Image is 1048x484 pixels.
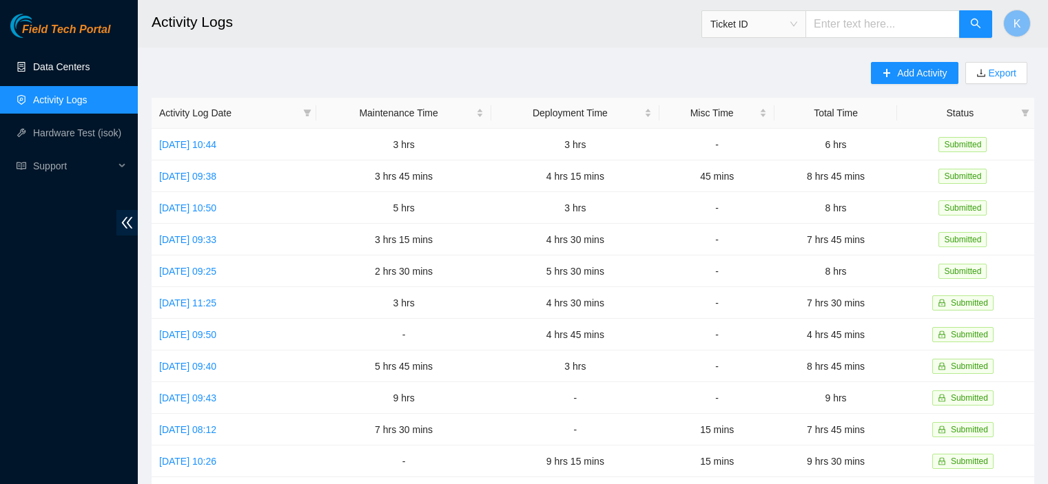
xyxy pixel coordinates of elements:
span: filter [1021,109,1029,117]
span: Submitted [938,264,987,279]
span: lock [938,299,946,307]
span: K [1014,15,1021,32]
a: [DATE] 10:50 [159,202,216,213]
span: Submitted [938,169,987,184]
button: K [1003,10,1031,37]
a: [DATE] 10:26 [159,456,216,467]
span: Submitted [951,361,988,371]
span: Support [33,152,114,180]
button: search [959,10,992,38]
td: 7 hrs 45 mins [774,224,896,255]
td: 8 hrs [774,255,896,287]
span: Submitted [938,200,987,215]
td: 4 hrs 45 mins [774,319,896,350]
button: downloadExport [965,62,1027,84]
td: 3 hrs [491,129,659,160]
td: - [491,414,659,445]
td: 7 hrs 45 mins [774,414,896,445]
td: 4 hrs 45 mins [491,319,659,350]
td: 7 hrs 30 mins [316,414,491,445]
td: - [659,224,774,255]
a: [DATE] 09:33 [159,234,216,245]
span: lock [938,330,946,339]
a: [DATE] 09:43 [159,392,216,403]
span: Ticket ID [710,14,797,34]
td: 6 hrs [774,129,896,160]
a: Activity Logs [33,94,88,105]
span: lock [938,457,946,465]
span: lock [938,425,946,434]
td: 9 hrs 15 mins [491,445,659,477]
span: read [17,161,26,171]
td: 4 hrs 15 mins [491,160,659,192]
a: [DATE] 11:25 [159,297,216,308]
td: 3 hrs [316,129,491,160]
td: 3 hrs [491,192,659,224]
td: 3 hrs [491,350,659,382]
td: 3 hrs 15 mins [316,224,491,255]
input: Enter text here... [805,10,960,38]
td: 3 hrs 45 mins [316,160,491,192]
span: lock [938,394,946,402]
span: Submitted [951,330,988,339]
td: - [659,192,774,224]
span: Submitted [951,298,988,308]
span: Status [905,105,1016,120]
td: - [659,382,774,414]
span: Submitted [951,425,988,434]
td: - [659,319,774,350]
span: Submitted [938,232,987,247]
td: 15 mins [659,414,774,445]
span: lock [938,362,946,370]
td: 5 hrs [316,192,491,224]
td: 9 hrs 30 mins [774,445,896,477]
td: 7 hrs 30 mins [774,287,896,319]
a: [DATE] 08:12 [159,424,216,435]
span: Activity Log Date [159,105,298,120]
span: plus [882,68,892,79]
a: [DATE] 10:44 [159,139,216,150]
td: 4 hrs 30 mins [491,224,659,255]
span: filter [1018,103,1032,123]
span: Field Tech Portal [22,23,110,36]
td: 3 hrs [316,287,491,319]
td: - [316,319,491,350]
span: filter [303,109,311,117]
a: Hardware Test (isok) [33,127,121,138]
td: 8 hrs 45 mins [774,160,896,192]
span: Submitted [951,456,988,466]
span: search [970,18,981,31]
td: 9 hrs [316,382,491,414]
td: - [491,382,659,414]
a: [DATE] 09:38 [159,171,216,182]
span: download [976,68,986,79]
td: - [659,129,774,160]
span: Submitted [951,393,988,403]
img: Akamai Technologies [10,14,70,38]
td: 2 hrs 30 mins [316,255,491,287]
span: filter [300,103,314,123]
td: - [316,445,491,477]
td: 5 hrs 30 mins [491,255,659,287]
td: 5 hrs 45 mins [316,350,491,382]
a: [DATE] 09:40 [159,361,216,372]
td: 8 hrs 45 mins [774,350,896,382]
td: 8 hrs [774,192,896,224]
th: Total Time [774,98,896,129]
a: [DATE] 09:50 [159,329,216,340]
button: plusAdd Activity [871,62,958,84]
a: Akamai TechnologiesField Tech Portal [10,25,110,43]
td: 9 hrs [774,382,896,414]
span: Add Activity [897,65,947,81]
td: - [659,255,774,287]
td: - [659,287,774,319]
td: 15 mins [659,445,774,477]
td: - [659,350,774,382]
td: 4 hrs 30 mins [491,287,659,319]
span: double-left [116,210,138,235]
a: [DATE] 09:25 [159,266,216,277]
td: 45 mins [659,160,774,192]
a: Data Centers [33,61,90,72]
span: Submitted [938,137,987,152]
a: Export [986,67,1016,78]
